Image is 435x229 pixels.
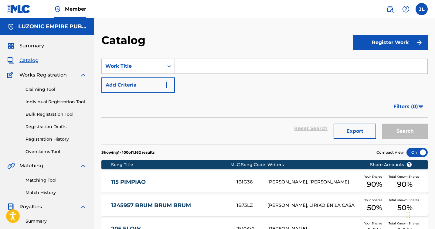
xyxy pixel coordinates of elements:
img: expand [80,71,87,79]
img: Royalties [7,203,15,210]
button: Export [334,124,376,139]
div: [PERSON_NAME], [PERSON_NAME] [267,179,360,186]
span: Catalog [19,57,39,64]
span: Your Shares [364,221,385,226]
div: User Menu [416,3,428,15]
span: Summary [19,42,44,50]
form: Search Form [101,59,428,145]
img: MLC Logo [7,5,31,13]
span: Works Registration [19,71,67,79]
span: Total Known Shares [389,221,421,226]
p: Showing 1 - 100 of 1,162 results [101,150,155,155]
a: Overclaims Tool [25,149,87,155]
a: Claiming Tool [25,86,87,93]
img: filter [418,105,423,108]
a: Bulk Registration Tool [25,111,87,118]
img: 9d2ae6d4665cec9f34b9.svg [163,81,170,89]
div: Song Title [111,162,230,168]
span: Total Known Shares [389,174,421,179]
a: Individual Registration Tool [25,99,87,105]
button: Add Criteria [101,77,175,93]
img: search [386,5,394,13]
img: expand [80,203,87,210]
span: Royalties [19,203,42,210]
span: Compact View [376,150,404,155]
button: Register Work [353,35,428,50]
span: 90 % [367,179,382,190]
img: help [402,5,410,13]
a: Match History [25,190,87,196]
div: Drag [406,206,410,224]
a: SummarySummary [7,42,44,50]
span: Total Known Shares [389,198,421,202]
a: Registration History [25,136,87,142]
span: 50 % [367,202,382,213]
img: f7272a7cc735f4ea7f67.svg [416,39,423,46]
span: Your Shares [364,198,385,202]
a: Registration Drafts [25,124,87,130]
div: [PERSON_NAME], LIRIKO EN LA CASA [267,202,360,209]
h2: Catalog [101,33,148,47]
span: 50 % [397,202,413,213]
span: Member [65,5,86,12]
img: Works Registration [7,71,15,79]
span: Matching [19,162,43,169]
a: 1245957 BRUM BRUM BRUM [111,202,228,209]
img: expand [80,162,87,169]
div: MLC Song Code [230,162,268,168]
img: Matching [7,162,15,169]
h5: LUZONIC EMPIRE PUBLISHING [18,23,87,30]
a: Matching Tool [25,177,87,183]
a: Public Search [384,3,396,15]
img: Summary [7,42,15,50]
span: Filters ( 0 ) [393,103,418,110]
div: 1B1G36 [236,179,267,186]
div: 1B73LZ [236,202,267,209]
div: Work Title [105,63,160,70]
div: Help [400,3,412,15]
span: 90 % [397,179,413,190]
div: Writers [267,162,360,168]
span: ? [407,162,412,167]
img: Accounts [7,23,15,30]
span: Share Amounts [370,162,412,168]
a: 115 PIMPIAO [111,179,228,186]
span: Your Shares [364,174,385,179]
a: Summary [25,218,87,224]
iframe: Resource Center [418,144,435,193]
a: CatalogCatalog [7,57,39,64]
iframe: Chat Widget [405,200,435,229]
img: Catalog [7,57,15,64]
button: Filters (0) [390,99,428,114]
img: Top Rightsholder [54,5,61,13]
